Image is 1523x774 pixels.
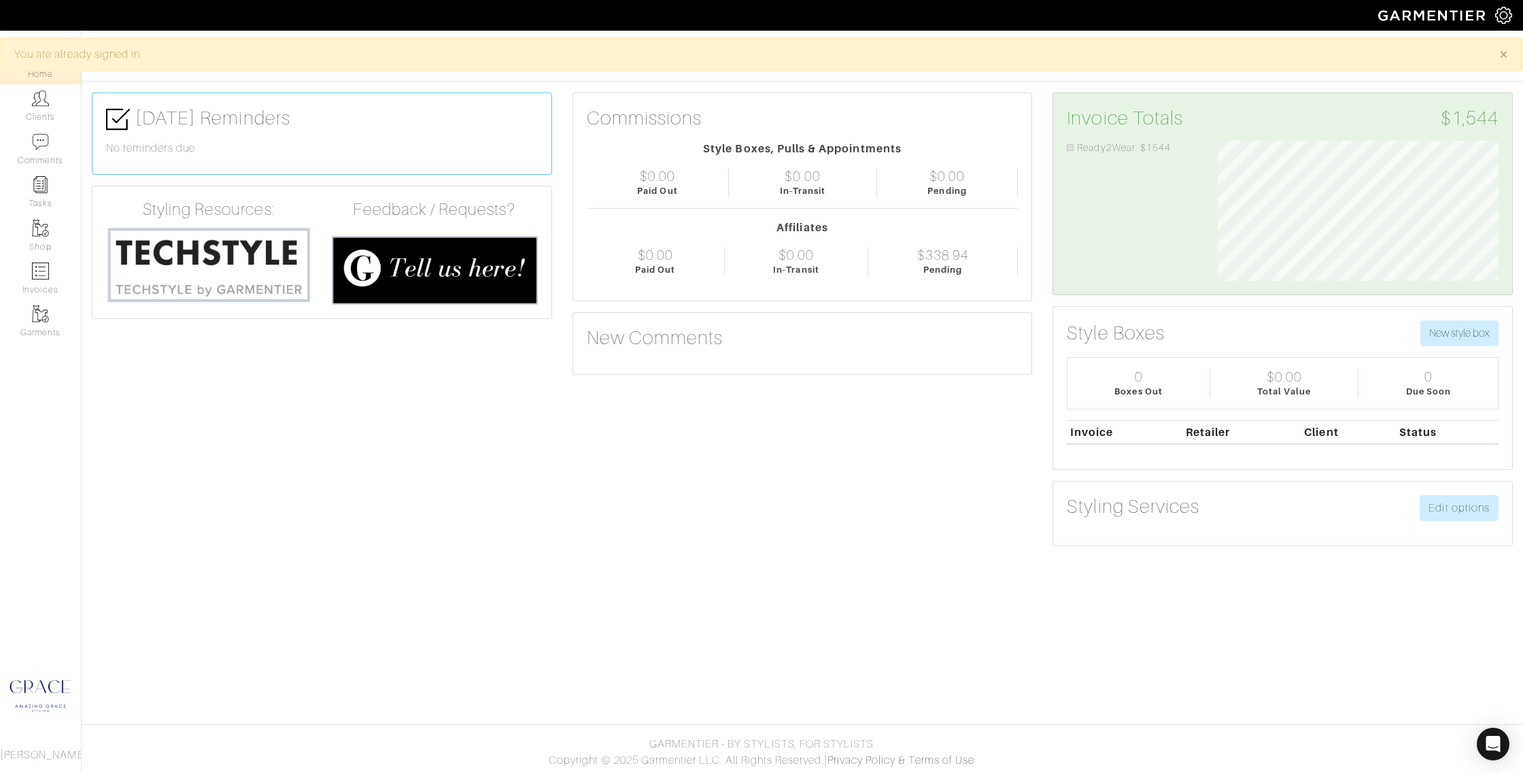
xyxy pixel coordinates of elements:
li: Ready2Wear: $1544 [1067,141,1197,156]
img: techstyle-93310999766a10050dc78ceb7f971a75838126fd19372ce40ba20cdf6a89b94b.png [106,225,311,304]
img: check-box-icon-36a4915ff3ba2bd8f6e4f29bc755bb66becd62c870f447fc0dd1365fcfddab58.png [106,107,130,131]
img: garments-icon-b7da505a4dc4fd61783c78ac3ca0ef83fa9d6f193b1c9dc38574b1d14d53ca28.png [32,305,49,322]
div: Style Boxes, Pulls & Appointments [587,141,1019,157]
div: 0 [1424,369,1433,385]
span: Copyright © 2025 Garmentier LLC. All Rights Reserved. [549,754,824,767]
span: $1,544 [1441,107,1499,130]
h3: [DATE] Reminders [106,107,538,131]
div: You are already signed in. [14,46,1479,63]
div: $0.00 [638,247,673,263]
img: comment-icon-a0a6a9ef722e966f86d9cbdc48e553b5cf19dbc54f86b18d962a5391bc8f6eb6.png [32,133,49,150]
div: $0.00 [929,168,965,184]
h4: Feedback / Requests? [332,200,537,220]
img: orders-icon-0abe47150d42831381b5fb84f609e132dff9fe21cb692f30cb5eec754e2cba89.png [32,263,49,280]
img: gear-icon-white-bd11855cb880d31180b6d7d6211b90ccbf57a29d726f0c71d8c61bd08dd39cc2.png [1495,7,1512,24]
div: 0 [1135,369,1143,385]
h3: Invoice Totals [1067,107,1499,130]
img: feedback_requests-3821251ac2bd56c73c230f3229a5b25d6eb027adea667894f41107c140538ee0.png [332,236,537,305]
div: Paid Out [635,263,675,276]
h3: Style Boxes [1067,322,1165,345]
div: Open Intercom Messenger [1477,728,1509,760]
img: garments-icon-b7da505a4dc4fd61783c78ac3ca0ef83fa9d6f193b1c9dc38574b1d14d53ca28.png [32,220,49,237]
span: × [1499,45,1509,63]
th: Client [1301,420,1396,444]
img: clients-icon-6bae9207a08558b7cb47a8932f037763ab4055f8c8b6bfacd5dc20c3e0201464.png [32,90,49,107]
a: Edit options [1420,495,1499,521]
h3: New Comments [587,326,1019,350]
div: $0.00 [640,168,675,184]
img: reminder-icon-8004d30b9f0a5d33ae49ab947aed9ed385cf756f9e5892f1edd6e32f2345188e.png [32,176,49,193]
div: $338.94 [917,247,969,263]
th: Status [1396,420,1499,444]
h4: Styling Resources: [106,200,311,220]
div: Affiliates [587,220,1019,236]
img: garmentier-logo-header-white-b43fb05a5012e4ada735d5af1a66efaba907eab6374d6393d1fbf88cb4ef424d.png [1371,3,1495,27]
button: New style box [1420,320,1499,346]
div: $0.00 [778,247,814,263]
th: Invoice [1067,420,1182,444]
a: Privacy Policy & Terms of Use [827,754,974,767]
div: Pending [923,263,962,276]
div: Paid Out [637,184,677,197]
th: Retailer [1182,420,1301,444]
div: Boxes Out [1114,385,1162,398]
h6: No reminders due [106,142,538,155]
h3: Styling Services [1067,495,1199,518]
div: In-Transit [780,184,826,197]
div: In-Transit [773,263,819,276]
h3: Commissions [587,107,702,130]
div: $0.00 [1267,369,1302,385]
div: $0.00 [785,168,820,184]
div: Pending [927,184,966,197]
div: Due Soon [1406,385,1451,398]
div: Total Value [1257,385,1312,398]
